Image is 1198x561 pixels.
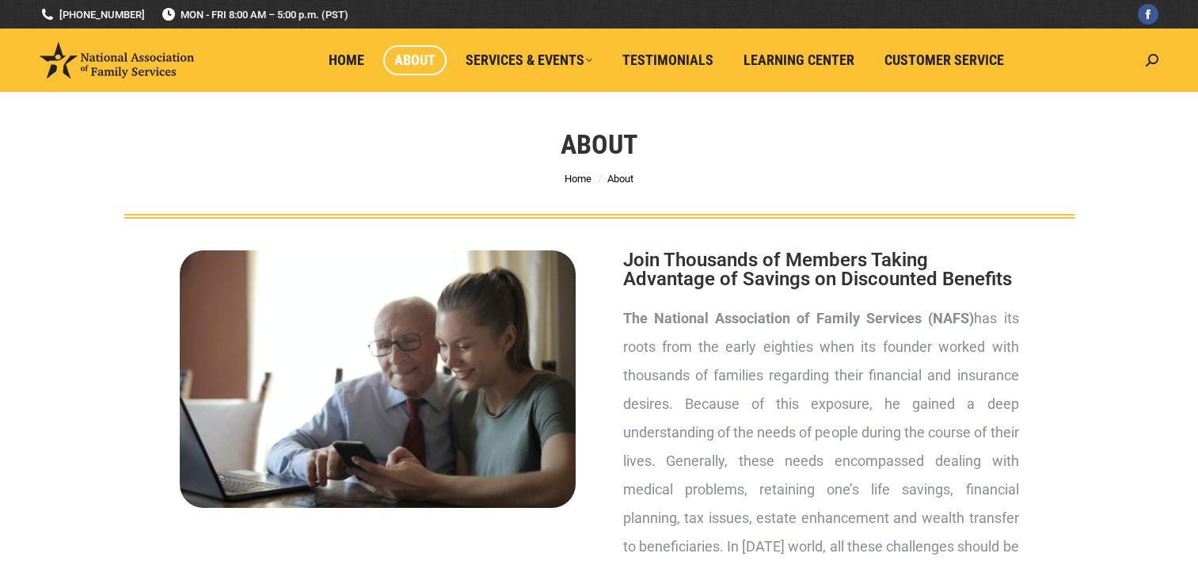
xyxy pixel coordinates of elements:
span: Testimonials [622,52,713,69]
span: About [607,173,633,185]
img: National Association of Family Services [40,42,194,78]
h1: About [561,127,637,162]
span: Services & Events [466,52,592,69]
img: About National Association of Family Services [180,250,576,508]
strong: The National Association of Family Services (NAFS) [623,310,975,326]
span: Learning Center [744,52,854,69]
a: [PHONE_NUMBER] [40,7,145,22]
span: Home [329,52,364,69]
span: About [394,52,435,69]
span: Customer Service [884,52,1004,69]
span: MON - FRI 8:00 AM – 5:00 p.m. (PST) [161,7,348,22]
a: Testimonials [611,45,725,75]
h2: Join Thousands of Members Taking Advantage of Savings on Discounted Benefits [623,250,1019,288]
a: Home [565,173,591,185]
a: Home [318,45,375,75]
a: About [383,45,447,75]
a: Facebook page opens in new window [1138,4,1158,25]
a: Customer Service [873,45,1015,75]
a: Learning Center [732,45,865,75]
